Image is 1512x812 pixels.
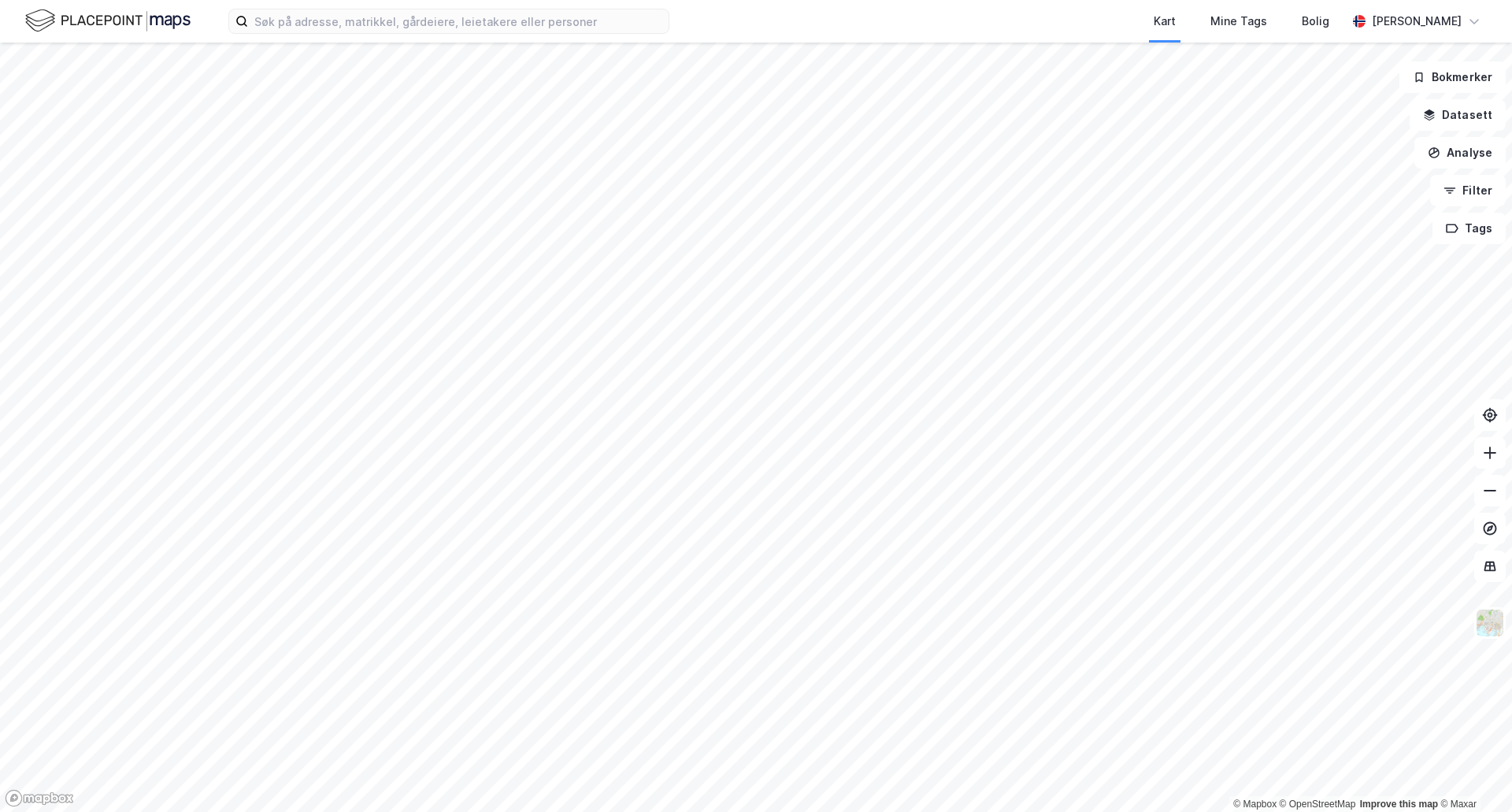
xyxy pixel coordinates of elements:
[1433,736,1512,812] iframe: Chat Widget
[1210,12,1267,31] div: Mine Tags
[1430,175,1506,206] button: Filter
[1372,12,1462,31] div: [PERSON_NAME]
[1280,799,1356,810] a: OpenStreetMap
[5,789,74,807] a: Mapbox homepage
[1399,61,1506,93] button: Bokmerker
[1360,799,1438,810] a: Improve this map
[248,9,669,33] input: Søk på adresse, matrikkel, gårdeiere, leietakere eller personer
[1410,99,1506,131] button: Datasett
[1233,799,1277,810] a: Mapbox
[1302,12,1329,31] div: Bolig
[1475,608,1505,638] img: Z
[1432,213,1506,244] button: Tags
[1154,12,1176,31] div: Kart
[1414,137,1506,169] button: Analyse
[25,7,191,35] img: logo.f888ab2527a4732fd821a326f86c7f29.svg
[1433,736,1512,812] div: Kontrollprogram for chat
